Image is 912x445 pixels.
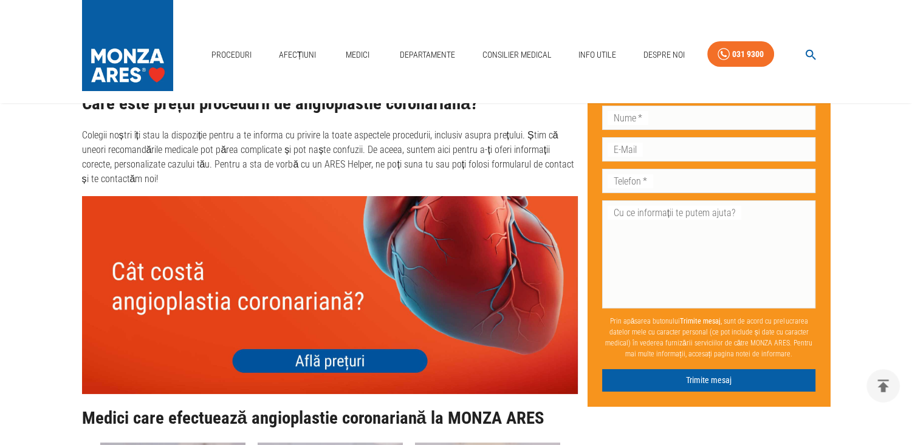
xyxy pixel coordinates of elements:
[707,41,774,67] a: 031 9300
[395,42,460,67] a: Departamente
[574,42,621,67] a: Info Utile
[639,42,690,67] a: Despre Noi
[82,128,578,186] p: Colegii noștri îți stau la dispoziție pentru a te informa cu privire la toate aspectele proceduri...
[866,369,900,403] button: delete
[680,317,721,325] b: Trimite mesaj
[207,42,256,67] a: Proceduri
[477,42,556,67] a: Consilier Medical
[82,196,578,394] img: Pret angioplastie cu stent
[602,311,816,364] p: Prin apăsarea butonului , sunt de acord cu prelucrarea datelor mele cu caracter personal (ce pot ...
[274,42,321,67] a: Afecțiuni
[602,369,816,392] button: Trimite mesaj
[732,47,764,62] div: 031 9300
[338,42,377,67] a: Medici
[82,94,578,114] h2: Care este prețul procedurii de angioplastie coronariană?
[82,409,578,428] h2: Medici care efectuează angioplastie coronariană la MONZA ARES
